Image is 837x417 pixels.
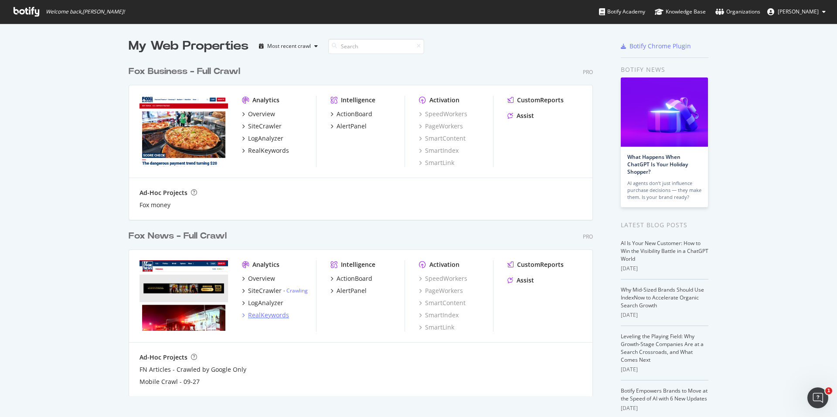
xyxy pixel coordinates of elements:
[629,42,691,50] div: Botify Chrome Plugin
[129,230,227,242] div: Fox News - Full Crawl
[139,260,228,331] img: www.foxnews.com
[507,260,564,269] a: CustomReports
[129,55,600,396] div: grid
[621,239,708,262] a: AI Is Your New Customer: How to Win the Visibility Battle in a ChatGPT World
[517,260,564,269] div: CustomReports
[583,68,593,76] div: Pro
[621,42,691,50] a: Botify Chrome Plugin
[248,146,289,155] div: RealKeywords
[330,286,367,295] a: AlertPanel
[627,180,701,201] div: AI agents don’t just influence purchase decisions — they make them. Is your brand ready?
[419,299,466,307] a: SmartContent
[341,96,375,104] div: Intelligence
[807,387,828,408] iframe: Intercom live chat
[778,8,819,15] span: Abbey Spisz
[46,8,125,15] span: Welcome back, [PERSON_NAME] !
[621,286,704,309] a: Why Mid-Sized Brands Should Use IndexNow to Accelerate Organic Search Growth
[419,286,463,295] a: PageWorkers
[419,158,454,167] a: SmartLink
[599,7,645,16] div: Botify Academy
[286,287,308,294] a: Crawling
[129,65,244,78] a: Fox Business - Full Crawl
[252,260,279,269] div: Analytics
[429,260,459,269] div: Activation
[337,274,372,283] div: ActionBoard
[242,274,275,283] a: Overview
[419,274,467,283] a: SpeedWorkers
[419,323,454,332] a: SmartLink
[139,188,187,197] div: Ad-Hoc Projects
[255,39,321,53] button: Most recent crawl
[621,404,708,412] div: [DATE]
[129,65,240,78] div: Fox Business - Full Crawl
[242,286,308,295] a: SiteCrawler- Crawling
[328,39,424,54] input: Search
[621,265,708,272] div: [DATE]
[627,153,688,175] a: What Happens When ChatGPT Is Your Holiday Shopper?
[242,311,289,319] a: RealKeywords
[129,37,248,55] div: My Web Properties
[419,110,467,118] a: SpeedWorkers
[248,311,289,319] div: RealKeywords
[129,230,230,242] a: Fox News - Full Crawl
[242,122,282,131] a: SiteCrawler
[248,286,282,295] div: SiteCrawler
[330,122,367,131] a: AlertPanel
[139,365,246,374] a: FN Articles - Crawled by Google Only
[419,311,459,319] a: SmartIndex
[330,110,372,118] a: ActionBoard
[517,276,534,285] div: Assist
[139,353,187,362] div: Ad-Hoc Projects
[242,299,283,307] a: LogAnalyzer
[429,96,459,104] div: Activation
[621,387,708,402] a: Botify Empowers Brands to Move at the Speed of AI with 6 New Updates
[248,122,282,131] div: SiteCrawler
[139,201,170,209] a: Fox money
[760,5,833,19] button: [PERSON_NAME]
[507,276,534,285] a: Assist
[341,260,375,269] div: Intelligence
[242,110,275,118] a: Overview
[139,96,228,166] img: www.foxbusiness.com
[507,111,534,120] a: Assist
[825,387,832,394] span: 1
[507,96,564,104] a: CustomReports
[583,233,593,240] div: Pro
[621,77,708,147] img: What Happens When ChatGPT Is Your Holiday Shopper?
[248,134,283,143] div: LogAnalyzer
[517,111,534,120] div: Assist
[337,122,367,131] div: AlertPanel
[517,96,564,104] div: CustomReports
[242,134,283,143] a: LogAnalyzer
[267,44,311,49] div: Most recent crawl
[419,122,463,131] a: PageWorkers
[419,134,466,143] a: SmartContent
[283,287,308,294] div: -
[621,65,708,74] div: Botify news
[621,311,708,319] div: [DATE]
[252,96,279,104] div: Analytics
[248,110,275,118] div: Overview
[337,110,372,118] div: ActionBoard
[621,366,708,373] div: [DATE]
[655,7,706,16] div: Knowledge Base
[621,220,708,230] div: Latest Blog Posts
[139,377,200,386] a: Mobile Crawl - 09-27
[330,274,372,283] a: ActionBoard
[337,286,367,295] div: AlertPanel
[242,146,289,155] a: RealKeywords
[715,7,760,16] div: Organizations
[419,146,459,155] a: SmartIndex
[248,274,275,283] div: Overview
